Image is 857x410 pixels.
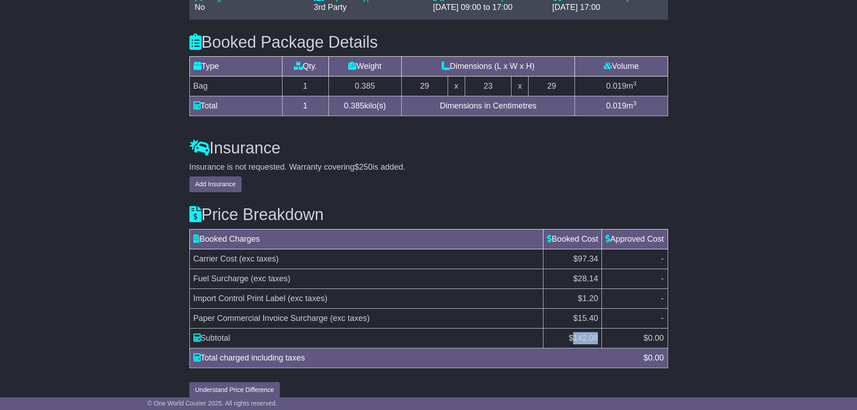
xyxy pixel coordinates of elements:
[552,3,663,13] div: [DATE] 17:00
[448,77,465,96] td: x
[193,274,249,283] span: Fuel Surcharge
[193,314,328,323] span: Paper Commercial Invoice Surcharge
[575,77,668,96] td: m
[193,254,237,263] span: Carrier Cost
[606,81,626,90] span: 0.019
[633,100,637,107] sup: 3
[573,274,598,283] span: $28.14
[251,274,291,283] span: (exc taxes)
[239,254,279,263] span: (exc taxes)
[661,274,664,283] span: -
[661,254,664,263] span: -
[401,96,575,116] td: Dimensions in Centimetres
[465,77,511,96] td: 23
[314,3,347,12] span: 3rd Party
[189,328,543,348] td: Subtotal
[602,229,668,249] td: Approved Cost
[433,3,543,13] div: [DATE] 09:00 to 17:00
[512,77,529,96] td: x
[148,400,278,407] span: © One World Courier 2025. All rights reserved.
[189,77,282,96] td: Bag
[354,162,372,171] span: $250
[639,352,668,364] div: $
[344,101,364,110] span: 0.385
[401,57,575,77] td: Dimensions (L x W x H)
[189,206,668,224] h3: Price Breakdown
[661,314,664,323] span: -
[193,294,286,303] span: Import Control Print Label
[543,328,602,348] td: $
[195,3,205,12] span: No
[606,101,626,110] span: 0.019
[189,33,668,51] h3: Booked Package Details
[328,57,401,77] td: Weight
[189,382,280,398] button: Understand Price Difference
[189,162,668,172] div: Insurance is not requested. Warranty covering is added.
[573,314,598,323] span: $15.40
[189,96,282,116] td: Total
[575,57,668,77] td: Volume
[575,96,668,116] td: m
[328,96,401,116] td: kilo(s)
[330,314,370,323] span: (exc taxes)
[282,96,328,116] td: 1
[529,77,575,96] td: 29
[543,229,602,249] td: Booked Cost
[661,294,664,303] span: -
[282,77,328,96] td: 1
[602,328,668,348] td: $
[401,77,448,96] td: 29
[573,333,598,342] span: 142.08
[189,352,639,364] div: Total charged including taxes
[648,333,664,342] span: 0.00
[189,57,282,77] td: Type
[189,139,668,157] h3: Insurance
[189,176,242,192] button: Add Insurance
[282,57,328,77] td: Qty.
[633,80,637,87] sup: 3
[288,294,328,303] span: (exc taxes)
[648,353,664,362] span: 0.00
[578,294,598,303] span: $1.20
[573,254,598,263] span: $97.34
[189,229,543,249] td: Booked Charges
[328,77,401,96] td: 0.385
